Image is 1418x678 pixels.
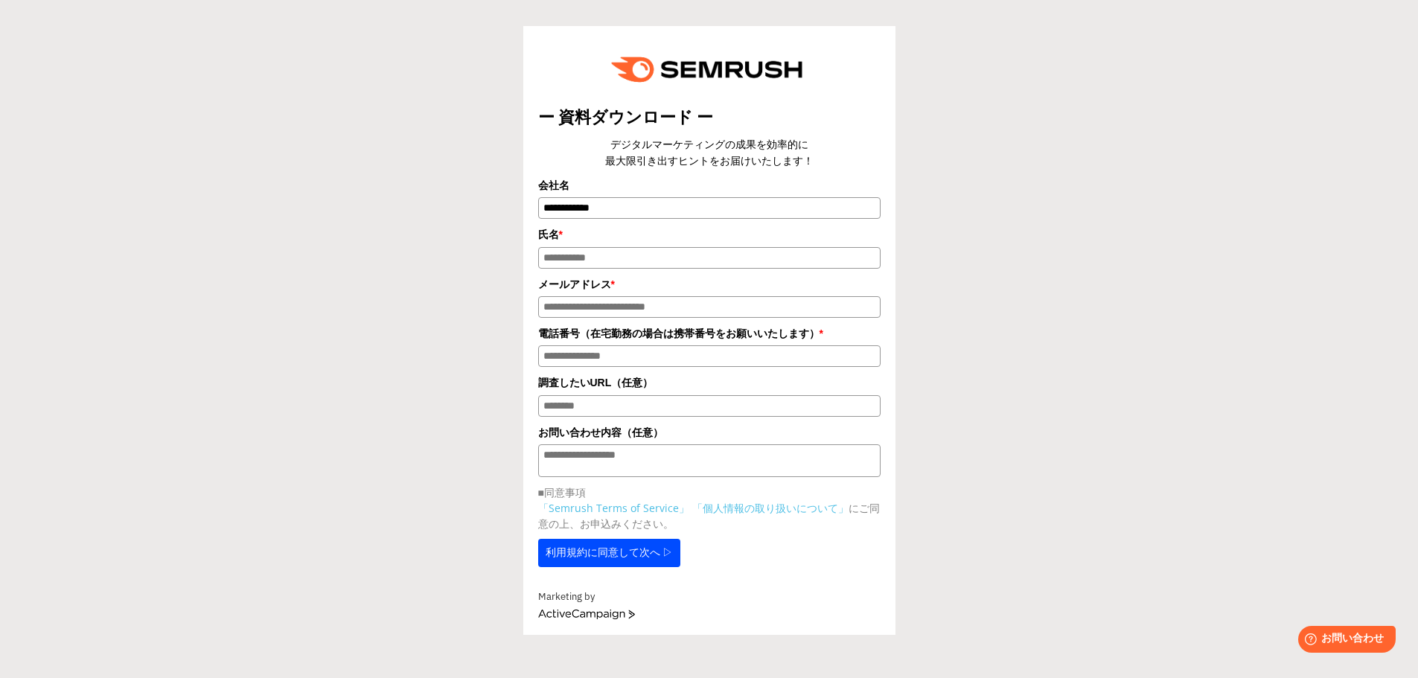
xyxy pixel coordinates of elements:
a: 「個人情報の取り扱いについて」 [692,501,849,515]
label: 電話番号（在宅勤務の場合は携帯番号をお願いいたします） [538,325,881,342]
label: メールアドレス [538,276,881,292]
p: ■同意事項 [538,484,881,500]
a: 「Semrush Terms of Service」 [538,501,689,515]
title: ー 資料ダウンロード ー [538,106,881,129]
label: お問い合わせ内容（任意） [538,424,881,441]
img: e6a379fe-ca9f-484e-8561-e79cf3a04b3f.png [601,41,818,98]
center: デジタルマーケティングの成果を効率的に 最大限引き出すヒントをお届けいたします！ [538,136,881,170]
label: 氏名 [538,226,881,243]
label: 会社名 [538,177,881,194]
iframe: Help widget launcher [1286,620,1402,662]
label: 調査したいURL（任意） [538,374,881,391]
button: 利用規約に同意して次へ ▷ [538,539,681,567]
p: にご同意の上、お申込みください。 [538,500,881,531]
div: Marketing by [538,589,881,605]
